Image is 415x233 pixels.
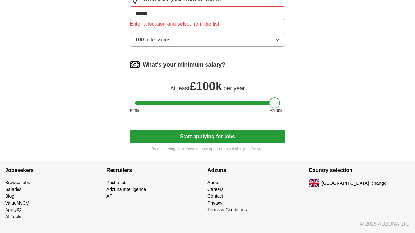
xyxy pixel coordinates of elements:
[130,20,285,28] div: Enter a location and select from the list
[207,187,224,192] a: Careers
[5,187,22,192] a: Salaries
[270,107,285,114] span: £ 100 k+
[5,214,21,219] a: AI Tools
[309,161,410,179] h4: Country selection
[372,180,386,187] button: change
[130,60,140,70] img: salary.png
[5,180,30,185] a: Browse jobs
[309,179,319,187] img: UK flag
[190,80,222,93] span: £ 100k
[106,187,146,192] a: Adzuna Intelligence
[207,194,223,199] a: Contact
[5,207,21,212] a: ApplyIQ
[130,107,139,114] span: £ 20 k
[135,36,171,44] span: 100 mile radius
[322,180,369,187] span: [GEOGRAPHIC_DATA]
[207,180,219,185] a: About
[5,194,14,199] a: Blog
[170,85,190,92] span: At least
[106,194,114,199] a: API
[207,207,247,212] a: Terms & Conditions
[223,85,245,92] span: per year
[207,200,222,205] a: Privacy
[130,146,285,152] p: By registering, you consent to us applying to suitable jobs for you
[143,61,225,69] label: What's your minimum salary?
[130,33,285,47] button: 100 mile radius
[106,180,126,185] a: Post a job
[130,130,285,143] button: Start applying for jobs
[5,200,29,205] a: ValueMyCV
